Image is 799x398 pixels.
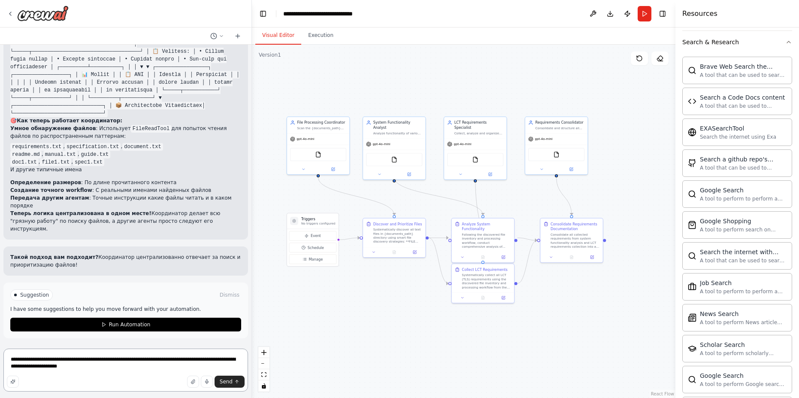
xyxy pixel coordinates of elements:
g: Edge from d536db7c-f586-419b-a04a-12771f96bc36 to c8b19159-21ba-41db-aa91-d49f10ab483c [518,238,537,286]
button: fit view [258,369,269,380]
img: Serplynewssearchtool [688,313,696,322]
li: , , [10,150,241,158]
button: zoom in [258,347,269,358]
g: Edge from 1ca3d3f5-0864-4b0a-ae53-28140eb9f8ec to d536db7c-f586-419b-a04a-12771f96bc36 [429,235,448,286]
div: Search a Code Docs content [700,93,787,102]
button: Open in side panel [557,166,586,172]
span: gpt-4o-mini [454,142,471,146]
p: Координатор делает всю "грязную работу" по поиску файлов, а другие агенты просто следуют его инст... [10,210,241,233]
button: Hide left sidebar [257,8,269,20]
div: Job Search [700,279,787,287]
li: , , [10,143,241,150]
div: File Processing Coordinator [297,120,347,125]
g: Edge from d4026773-627f-47af-ad8e-a97627ccfb3d to 7ebc9dbe-fd6c-4c5f-b2d5-fee30869bde3 [392,177,485,215]
div: Systematically discover all text files in {documents_path} directory using smart file discovery s... [373,228,423,244]
code: specification.txt [65,143,121,151]
strong: Как теперь работает координатор: [17,118,122,124]
code: file1.txt [40,158,71,166]
nav: breadcrumb [283,9,378,18]
strong: Умное обнаружение файлов [10,125,96,131]
p: Координатор централизованно отвечает за поиск и приоритизацию файлов! [10,253,241,269]
div: Discover and Prioritize FilesSystematically discover all text files in {documents_path} directory... [363,218,426,258]
button: Event [289,231,336,240]
button: Improve this prompt [7,376,19,388]
g: Edge from 75873b4f-3388-44a5-95e5-6d0a9842ad40 to 1ca3d3f5-0864-4b0a-ae53-28140eb9f8ec [316,177,397,215]
div: LCT Requirements SpecialistCollect, analyze and organize all requirements related to LCT (TLS) de... [444,116,507,180]
img: Exasearchtool [688,128,696,137]
div: Scholar Search [700,340,787,349]
img: FileReadTool [472,157,478,163]
code: guide.txt [79,151,110,158]
code: spec1.txt [73,158,104,166]
div: A tool that can be used to semantic search a query from a github repo's content. This is not the ... [700,164,787,171]
div: Version 1 [259,52,281,58]
strong: Такой подход вам подходит? [10,254,98,260]
code: FileReadTool [131,125,171,133]
code: doc1.txt [10,158,39,166]
code: requirements.txt [10,143,63,151]
strong: Создание точного workflow [10,187,92,193]
div: A tool to perform to perform a Google search with a search_query. [700,195,787,202]
div: Search the internet using Exa [700,134,776,140]
p: No triggers configured [301,222,336,225]
button: No output available [384,249,405,255]
code: document.txt [122,143,163,151]
span: Schedule [308,245,324,250]
div: Analyze functionality of various system components by scanning {documents_path} directory, identi... [373,131,423,135]
div: Analyze System Functionality [462,222,511,232]
div: Consolidate all collected requirements from system functionality analysis and LCT requirements co... [551,233,600,249]
img: Bravesearchtool [688,66,696,75]
div: A tool to perform Google search with a search_query. [700,381,787,388]
button: Upload files [187,376,199,388]
strong: Определение размеров [10,179,81,185]
button: No output available [561,254,582,260]
span: gpt-4o-mini [297,137,314,141]
button: Schedule [289,243,336,252]
div: A tool that can be used to search the internet with a search_query. Supports different search typ... [700,257,787,264]
div: LCT Requirements Specialist [454,120,504,131]
button: Open in side panel [583,254,601,260]
img: Codedocssearchtool [688,97,696,106]
div: Discover and Prioritize Files [373,222,422,227]
div: TriggersNo triggers configuredEventScheduleManage [287,213,339,267]
div: Collect LCT Requirements [462,267,507,272]
div: A tool to perform to perform a job search in the [GEOGRAPHIC_DATA] with a search_query. [700,288,787,295]
p: : С реальными именами найденных файлов [10,186,241,194]
p: I have some suggestions to help you move forward with your automation. [10,306,241,313]
button: Open in side panel [406,249,424,255]
div: Brave Web Search the internet [700,62,787,71]
div: Consolidate Requirements DocumentationConsolidate all collected requirements from system function... [540,218,603,263]
img: Serplyjobsearchtool [688,283,696,291]
li: И другие типичные имена [10,166,241,173]
div: React Flow controls [258,347,269,392]
div: News Search [700,310,787,318]
button: Open in side panel [395,171,424,177]
span: Suggestion [20,292,49,298]
img: Logo [17,6,69,21]
img: Githubsearchtool [688,159,696,167]
img: FileReadTool [315,152,321,158]
button: Search & Research [682,31,792,53]
div: A tool that can be used to search the internet with a search_query. [700,72,787,79]
g: Edge from triggers to 1ca3d3f5-0864-4b0a-ae53-28140eb9f8ec [338,235,360,242]
span: gpt-4o-mini [535,137,552,141]
strong: Передача другим агентам [10,195,89,201]
span: Send [220,378,233,385]
img: Serplyscholarsearchtool [688,344,696,353]
div: A tool to perform News article search with a search_query. [700,319,787,326]
button: Run Automation [10,318,241,331]
div: A tool that can be used to semantic search a query from a Code Docs content. [700,103,787,109]
button: Switch to previous chat [207,31,227,41]
button: Open in side panel [495,295,512,301]
g: Edge from 7ebc9dbe-fd6c-4c5f-b2d5-fee30869bde3 to c8b19159-21ba-41db-aa91-d49f10ab483c [518,235,537,243]
img: Serperdevtool [688,252,696,260]
button: toggle interactivity [258,380,269,392]
div: A tool to perform scholarly literature search with a search_query. [700,350,787,357]
a: React Flow attribution [651,392,674,396]
div: Search the internet with Serper [700,248,787,256]
button: Send [215,376,245,388]
g: Edge from 1ca3d3f5-0864-4b0a-ae53-28140eb9f8ec to 7ebc9dbe-fd6c-4c5f-b2d5-fee30869bde3 [429,235,448,240]
img: Serpapigooglesearchtool [688,190,696,198]
strong: Теперь логика централизована в одном месте! [10,210,151,216]
span: Run Automation [109,321,151,328]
